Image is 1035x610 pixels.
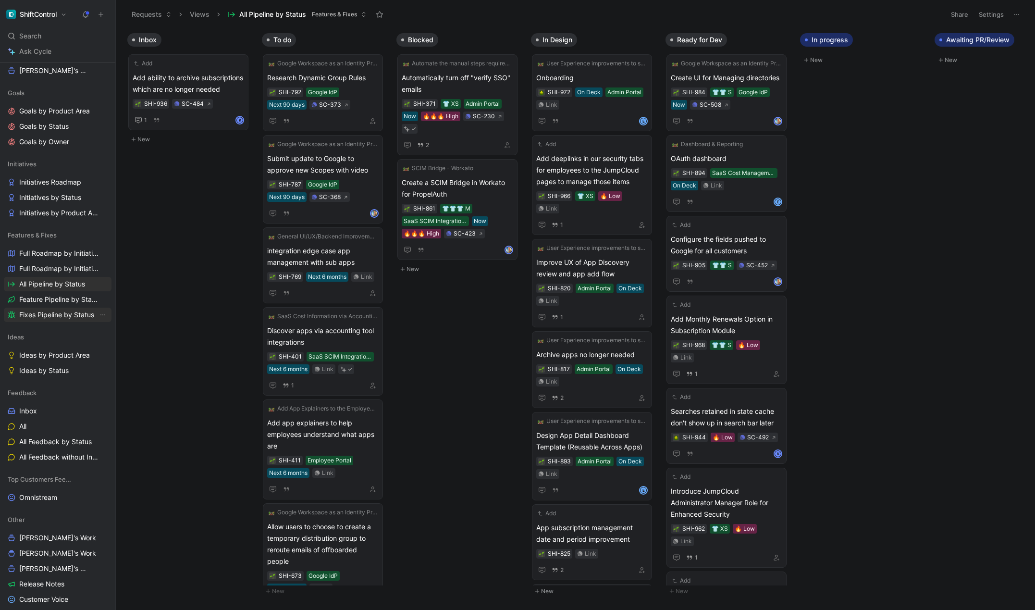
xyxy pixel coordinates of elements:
div: Link [546,377,557,386]
div: SHI-792 [279,87,301,97]
div: 👕 XS [443,99,459,109]
span: integration edge case app management with sub apps [267,245,379,268]
div: Link [361,272,372,282]
span: Inbox [139,35,157,45]
button: 🛤️Google Workspace as an Identity Provider (IdP) Integration [267,59,379,68]
img: 🌱 [673,263,679,269]
img: 🪲 [673,435,679,441]
div: SHI-861 [413,204,435,213]
a: Goals by Status [4,119,111,134]
div: SC-452 [746,261,768,270]
img: 🛤️ [538,61,543,66]
div: SaaS SCIM Integrations [404,216,467,226]
span: Create a SCIM Bridge in Workato for PropelAuth [402,177,513,200]
a: 🛤️User Experience improvements to support Google workspace as an IdPArchive apps no longer needed... [532,331,652,408]
div: Link [711,181,722,190]
div: SC-484 [182,99,204,109]
button: Add [133,59,154,68]
a: 🛤️Google Workspace as an Identity Provider (IdP) IntegrationResearch Dynamic Group RulesGoogle Id... [263,54,383,131]
button: 🌱 [269,181,276,188]
span: Initiatives Roadmap [19,177,81,187]
div: SaaS Cost Management [712,168,776,178]
span: Goals by Status [19,122,69,131]
div: K [775,450,781,457]
button: 1 [550,312,565,323]
div: SHI-944 [682,433,706,442]
button: View actions [98,310,108,320]
a: 🛤️General UI/UX/Backend Improvementsintegration edge case app management with sub appsNext 6 mont... [263,227,383,303]
a: Initiatives by Status [4,190,111,205]
button: 🌱 [269,89,276,96]
img: 🌱 [673,343,679,349]
button: 2 [415,140,431,150]
div: Admin Portal [466,99,500,109]
div: Feedback [4,386,111,400]
div: Admin Portal [607,87,641,97]
img: 🛤️ [403,61,409,66]
div: 👕👕 S [712,87,732,97]
span: 2 [560,395,564,401]
a: 🛤️Google Workspace as an Identity Provider (IdP) IntegrationSubmit update to Google to approve ne... [263,135,383,224]
a: Feature Pipeline by Status [4,292,111,307]
div: Employee Portal [308,456,351,465]
button: 🛤️Automate the manual steps required to finish onboarding a customer after org creation [402,59,513,68]
span: 1 [144,117,147,123]
span: Features & Fixes [8,230,57,240]
div: 👕👕👕 M [442,204,470,213]
div: Features & FixesFull Roadmap by InitiativesFull Roadmap by Initiatives/StatusAll Pipeline by Stat... [4,228,111,322]
span: Ready for Dev [677,35,722,45]
div: SHI-787 [279,180,301,189]
div: 🪲 [538,89,545,96]
img: 🌱 [404,101,410,107]
a: Ask Cycle [4,44,111,59]
button: Add [671,392,692,402]
span: Ideas [8,332,24,342]
span: Goals [8,88,25,98]
span: Discover apps via accounting tool integrations [267,325,379,348]
button: Add [536,139,557,149]
div: E [640,118,647,124]
img: 🌱 [270,182,275,188]
button: 🪲 [673,434,679,441]
button: 🌱 [538,285,545,292]
div: 🔥 Low [738,340,758,350]
span: Feature Pipeline by Status [19,295,99,304]
button: ShiftControlShiftControl [4,8,69,21]
span: User Experience improvements to support Google workspace as an IdP [546,59,646,68]
span: Searches retained in state cache don't show up in search bar later [671,406,782,429]
div: On Deck [577,87,601,97]
button: 🛤️User Experience improvements to support Google workspace as an IdP [536,336,648,345]
div: Google IdP [739,87,768,97]
span: Add app explainers to help employees understand what apps are [267,417,379,452]
img: avatar [371,210,378,217]
span: Initiatives by Product Area [19,208,99,218]
a: All Feedback by Status [4,435,111,449]
span: All Pipeline by Status [19,279,85,289]
div: On Deck [617,364,641,374]
div: InitiativesInitiatives RoadmapInitiatives by StatusInitiatives by Product Area [4,157,111,220]
span: In Design [542,35,572,45]
a: 🛤️Add App Explainers to the Employee PortalAdd app explainers to help employees understand what a... [263,399,383,499]
a: 🛤️Dashboard & ReportingOAuth dashboardSaaS Cost ManagementOn DeckLinkE [666,135,787,212]
div: SHI-894 [682,168,705,178]
img: 🛤️ [269,313,274,319]
span: Automate the manual steps required to finish onboarding a customer after org creation [412,59,512,68]
span: Ideas by Product Area [19,350,90,360]
div: Link [546,296,557,306]
img: 🪲 [539,90,544,96]
button: Add [671,220,692,230]
span: Awaiting PR/Review [946,35,1010,45]
button: New [127,134,254,145]
button: 🛤️SaaS Cost Information via Accounting Integrations [267,311,379,321]
img: 🌱 [270,274,275,280]
div: 🔥 Low [600,191,620,201]
a: Fixes Pipeline by StatusView actions [4,308,111,322]
span: User Experience improvements to support Google workspace as an IdP [546,336,646,345]
div: Google IdP [308,180,337,189]
img: 🛤️ [269,234,274,239]
span: Search [19,30,41,42]
button: New [800,54,927,66]
img: 🛤️ [269,406,274,411]
a: Goals by Owner [4,135,111,149]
